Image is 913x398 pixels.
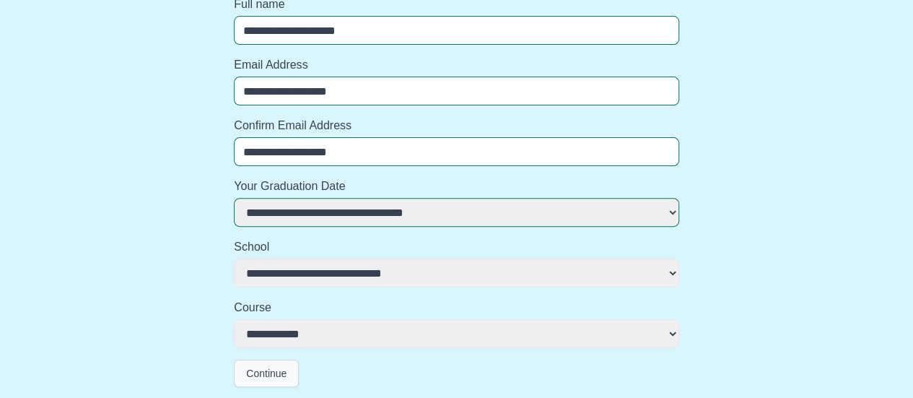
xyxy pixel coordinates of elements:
[234,360,299,387] button: Continue
[234,238,679,256] label: School
[234,117,679,134] label: Confirm Email Address
[234,178,679,195] label: Your Graduation Date
[234,56,679,74] label: Email Address
[234,299,679,316] label: Course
